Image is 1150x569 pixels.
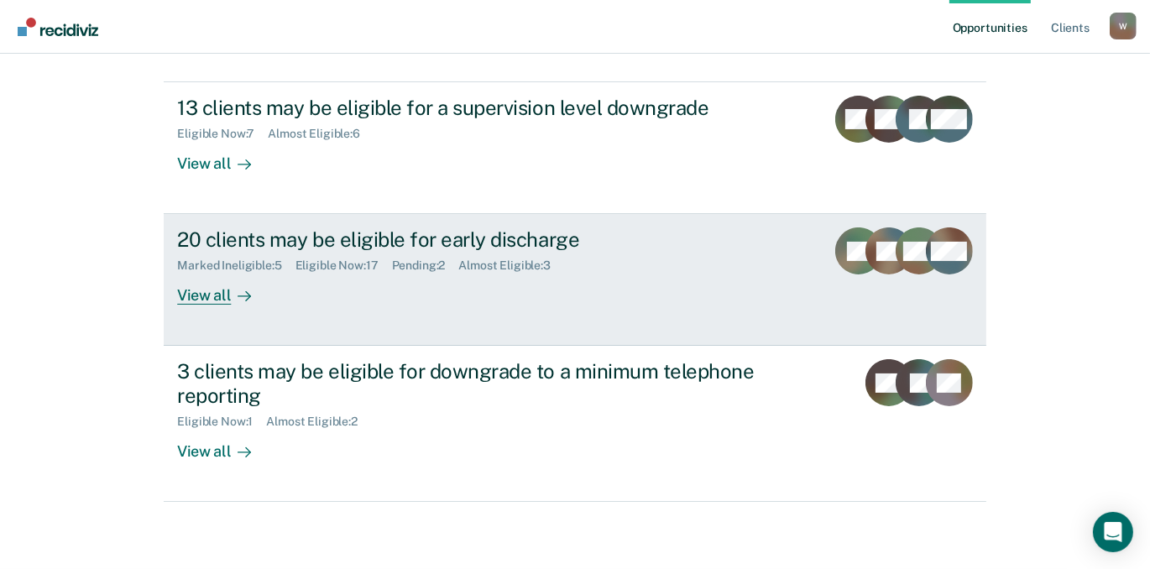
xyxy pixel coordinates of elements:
[458,258,564,273] div: Almost Eligible : 3
[392,258,459,273] div: Pending : 2
[177,258,295,273] div: Marked Ineligible : 5
[177,141,271,174] div: View all
[266,415,371,429] div: Almost Eligible : 2
[1110,13,1137,39] button: Profile dropdown button
[164,346,986,502] a: 3 clients may be eligible for downgrade to a minimum telephone reportingEligible Now:1Almost Elig...
[177,127,268,141] div: Eligible Now : 7
[1093,512,1133,552] div: Open Intercom Messenger
[295,258,392,273] div: Eligible Now : 17
[177,359,766,408] div: 3 clients may be eligible for downgrade to a minimum telephone reporting
[177,429,271,462] div: View all
[177,415,266,429] div: Eligible Now : 1
[177,273,271,305] div: View all
[268,127,374,141] div: Almost Eligible : 6
[1110,13,1137,39] div: W
[177,227,766,252] div: 20 clients may be eligible for early discharge
[18,18,98,36] img: Recidiviz
[177,96,766,120] div: 13 clients may be eligible for a supervision level downgrade
[164,81,986,214] a: 13 clients may be eligible for a supervision level downgradeEligible Now:7Almost Eligible:6View all
[164,214,986,346] a: 20 clients may be eligible for early dischargeMarked Ineligible:5Eligible Now:17Pending:2Almost E...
